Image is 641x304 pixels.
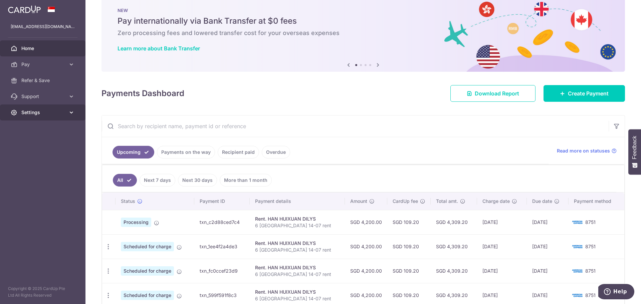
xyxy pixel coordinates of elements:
span: Amount [350,198,367,205]
td: SGD 109.20 [387,259,431,283]
a: Read more on statuses [557,147,617,154]
a: Overdue [262,146,290,159]
td: txn_fc0ccef23d9 [194,259,250,283]
td: SGD 109.20 [387,234,431,259]
td: SGD 4,309.20 [431,234,477,259]
th: Payment method [569,193,624,210]
th: Payment details [250,193,345,210]
td: [DATE] [477,210,527,234]
span: Scheduled for charge [121,266,174,276]
td: txn_1ee4f2a4de3 [194,234,250,259]
p: 6 [GEOGRAPHIC_DATA] 14-07 rent [255,222,340,229]
a: Next 30 days [178,174,217,187]
img: Bank Card [571,291,584,299]
td: [DATE] [527,259,569,283]
button: Feedback - Show survey [628,129,641,175]
a: Learn more about Bank Transfer [118,45,200,52]
h4: Payments Dashboard [101,87,184,99]
td: [DATE] [477,259,527,283]
td: txn_c2d88ced7c4 [194,210,250,234]
div: Rent. HAN HUIXUAN DILYS [255,264,340,271]
p: NEW [118,8,609,13]
a: Upcoming [113,146,154,159]
td: SGD 4,200.00 [345,234,387,259]
span: Refer & Save [21,77,65,84]
a: Download Report [450,85,536,102]
p: 6 [GEOGRAPHIC_DATA] 14-07 rent [255,247,340,253]
img: Bank Card [571,267,584,275]
a: Payments on the way [157,146,215,159]
span: Processing [121,218,151,227]
span: Settings [21,109,65,116]
p: 6 [GEOGRAPHIC_DATA] 14-07 rent [255,271,340,278]
p: 6 [GEOGRAPHIC_DATA] 14-07 rent [255,295,340,302]
span: 8751 [585,292,596,298]
span: Pay [21,61,65,68]
span: Create Payment [568,89,609,97]
img: CardUp [8,5,41,13]
a: More than 1 month [220,174,272,187]
span: 8751 [585,268,596,274]
div: Rent. HAN HUIXUAN DILYS [255,240,340,247]
td: [DATE] [527,234,569,259]
td: [DATE] [477,234,527,259]
td: SGD 4,200.00 [345,259,387,283]
p: [EMAIL_ADDRESS][DOMAIN_NAME] [11,23,75,30]
iframe: Opens a widget where you can find more information [598,284,634,301]
div: Rent. HAN HUIXUAN DILYS [255,289,340,295]
span: Status [121,198,135,205]
span: CardUp fee [393,198,418,205]
span: Home [21,45,65,52]
a: Recipient paid [218,146,259,159]
a: Create Payment [544,85,625,102]
td: [DATE] [527,210,569,234]
span: Support [21,93,65,100]
span: Download Report [475,89,519,97]
input: Search by recipient name, payment id or reference [102,115,609,137]
span: Due date [532,198,552,205]
span: Read more on statuses [557,147,610,154]
span: Scheduled for charge [121,291,174,300]
td: SGD 109.20 [387,210,431,234]
td: SGD 4,309.20 [431,210,477,234]
h5: Pay internationally via Bank Transfer at $0 fees [118,16,609,26]
td: SGD 4,309.20 [431,259,477,283]
span: 8751 [585,219,596,225]
span: Scheduled for charge [121,242,174,251]
img: Bank Card [571,218,584,226]
td: SGD 4,200.00 [345,210,387,234]
span: Charge date [482,198,510,205]
span: Feedback [632,136,638,159]
img: Bank Card [571,243,584,251]
h6: Zero processing fees and lowered transfer cost for your overseas expenses [118,29,609,37]
span: Total amt. [436,198,458,205]
span: 8751 [585,244,596,249]
a: All [113,174,137,187]
th: Payment ID [194,193,250,210]
a: Next 7 days [140,174,175,187]
div: Rent. HAN HUIXUAN DILYS [255,216,340,222]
